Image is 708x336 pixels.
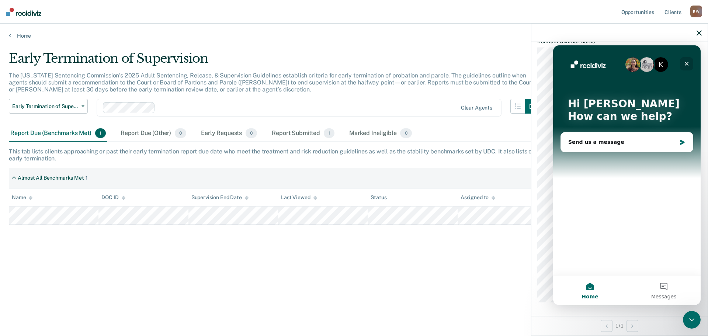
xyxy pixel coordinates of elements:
div: Status [371,194,386,201]
span: Early Termination of Supervision [12,103,79,110]
div: Early Requests [199,125,258,142]
iframe: Intercom live chat [683,311,701,329]
a: Home [9,32,699,39]
div: Report Due (Benchmarks Met) [9,125,107,142]
div: Almost All Benchmarks Met [18,175,84,181]
div: Report Due (Other) [119,125,188,142]
span: 1 [95,128,106,138]
span: 1 [324,128,334,138]
span: 0 [400,128,412,138]
span: 0 [175,128,186,138]
div: R W [690,6,702,17]
div: 1 [86,175,88,181]
button: Next Opportunity [627,320,638,332]
div: Clear agents [461,105,492,111]
div: 1 / 1 [531,316,708,335]
div: Supervision End Date [191,194,249,201]
div: DOC ID [101,194,125,201]
div: Last Viewed [281,194,317,201]
div: Assigned to [461,194,495,201]
div: Early Termination of Supervision [9,51,540,72]
div: Name [12,194,32,201]
p: The [US_STATE] Sentencing Commission’s 2025 Adult Sentencing, Release, & Supervision Guidelines e... [9,72,534,93]
div: This tab lists clients approaching or past their early termination report due date who meet the t... [9,148,699,162]
button: Previous Opportunity [601,320,612,332]
div: Report Submitted [270,125,336,142]
div: Marked Ineligible [348,125,413,142]
span: 0 [246,128,257,138]
iframe: Intercom live chat [553,45,701,305]
img: Recidiviz [6,8,41,16]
